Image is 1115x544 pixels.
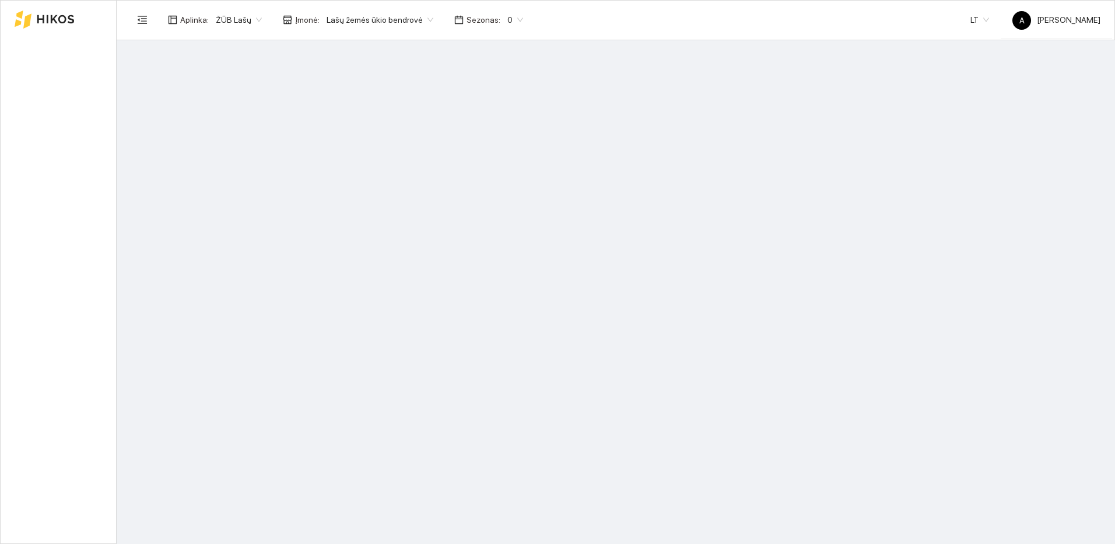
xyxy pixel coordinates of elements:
[507,11,523,29] span: 0
[216,11,262,29] span: ŽŪB Lašų
[180,13,209,26] span: Aplinka :
[454,15,464,25] span: calendar
[131,8,154,32] button: menu-fold
[327,11,433,29] span: Lašų žemės ūkio bendrovė
[467,13,500,26] span: Sezonas :
[1012,15,1100,25] span: [PERSON_NAME]
[283,15,292,25] span: shop
[970,11,989,29] span: LT
[295,13,320,26] span: Įmonė :
[137,15,148,25] span: menu-fold
[168,15,177,25] span: layout
[1019,11,1025,30] span: A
